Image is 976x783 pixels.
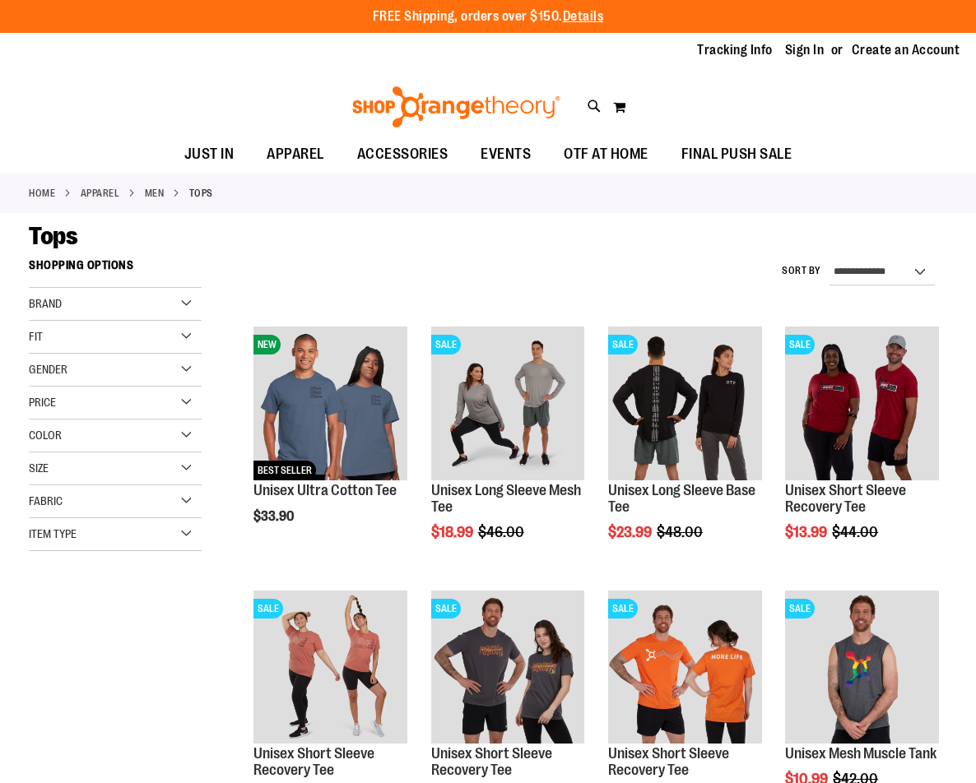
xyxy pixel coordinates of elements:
[431,599,461,619] span: SALE
[785,591,939,747] a: Product image for Unisex Mesh Muscle TankSALE
[253,591,407,744] img: Product image for Unisex Short Sleeve Recovery Tee
[608,327,762,480] img: Product image for Unisex Long Sleeve Base Tee
[431,482,581,515] a: Unisex Long Sleeve Mesh Tee
[431,327,585,483] a: Unisex Long Sleeve Mesh Tee primary imageSALE
[253,509,296,524] span: $33.90
[608,482,755,515] a: Unisex Long Sleeve Base Tee
[29,419,202,452] div: Color
[657,524,705,540] span: $48.00
[29,387,202,419] div: Price
[608,745,729,778] a: Unisex Short Sleeve Recovery Tee
[29,494,63,507] span: Fabric
[608,335,638,354] span: SALE
[697,41,773,59] a: Tracking Info
[431,591,585,747] a: Product image for Unisex Short Sleeve Recovery TeeSALE
[253,482,397,498] a: Unisex Ultra Cotton Tee
[785,327,939,483] a: Product image for Unisex SS Recovery TeeSALE
[341,136,465,174] a: ACCESSORIES
[373,7,604,26] p: FREE Shipping, orders over $150.
[832,524,881,540] span: $44.00
[29,330,43,343] span: Fit
[29,429,62,442] span: Color
[253,591,407,747] a: Product image for Unisex Short Sleeve Recovery TeeSALE
[785,41,825,59] a: Sign In
[600,318,770,581] div: product
[29,518,202,551] div: Item Type
[267,136,324,173] span: APPAREL
[29,354,202,387] div: Gender
[29,363,67,376] span: Gender
[608,591,762,747] a: Product image for Unisex Short Sleeve Recovery TeeSALE
[29,251,202,288] strong: Shopping Options
[777,318,947,581] div: product
[785,599,815,619] span: SALE
[253,335,281,354] span: NEW
[253,327,407,480] img: Unisex Ultra Cotton Tee
[665,136,809,174] a: FINAL PUSH SALE
[29,222,77,250] span: Tops
[431,524,476,540] span: $18.99
[608,591,762,744] img: Product image for Unisex Short Sleeve Recovery Tee
[350,86,563,127] img: Shop Orangetheory
[29,186,55,201] a: Home
[785,591,939,744] img: Product image for Unisex Mesh Muscle Tank
[852,41,960,59] a: Create an Account
[253,599,283,619] span: SALE
[253,745,374,778] a: Unisex Short Sleeve Recovery Tee
[29,461,49,475] span: Size
[785,745,936,762] a: Unisex Mesh Muscle Tank
[253,327,407,483] a: Unisex Ultra Cotton TeeNEWBEST SELLER
[547,136,665,174] a: OTF AT HOME
[785,327,939,480] img: Product image for Unisex SS Recovery Tee
[431,745,552,778] a: Unisex Short Sleeve Recovery Tee
[29,396,56,409] span: Price
[145,186,165,201] a: MEN
[608,327,762,483] a: Product image for Unisex Long Sleeve Base TeeSALE
[29,321,202,354] div: Fit
[563,9,604,24] a: Details
[608,524,654,540] span: $23.99
[785,335,815,354] span: SALE
[253,461,316,480] span: BEST SELLER
[785,524,830,540] span: $13.99
[423,318,593,581] div: product
[29,527,77,540] span: Item Type
[29,288,202,321] div: Brand
[168,136,251,174] a: JUST IN
[189,186,213,201] strong: Tops
[608,599,638,619] span: SALE
[250,136,341,173] a: APPAREL
[478,524,527,540] span: $46.00
[431,335,461,354] span: SALE
[464,136,547,174] a: EVENTS
[29,485,202,518] div: Fabric
[29,297,62,310] span: Brand
[431,591,585,744] img: Product image for Unisex Short Sleeve Recovery Tee
[245,318,416,565] div: product
[357,136,448,173] span: ACCESSORIES
[431,327,585,480] img: Unisex Long Sleeve Mesh Tee primary image
[681,136,792,173] span: FINAL PUSH SALE
[564,136,648,173] span: OTF AT HOME
[785,482,906,515] a: Unisex Short Sleeve Recovery Tee
[481,136,531,173] span: EVENTS
[782,264,821,278] label: Sort By
[81,186,120,201] a: APPAREL
[29,452,202,485] div: Size
[184,136,235,173] span: JUST IN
